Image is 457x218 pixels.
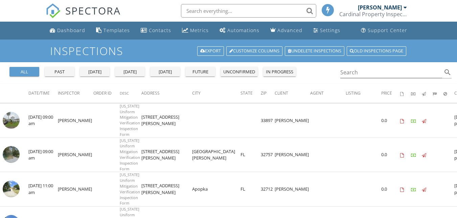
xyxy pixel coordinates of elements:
div: Settings [320,27,340,33]
a: Old inspections page [347,46,406,56]
a: Undelete inspections [285,46,344,56]
th: Agent: Not sorted. [310,84,346,103]
th: Address: Not sorted. [141,84,192,103]
div: future [188,69,212,75]
a: Templates [93,24,133,37]
img: streetview [3,146,20,163]
div: Support Center [368,27,407,33]
div: [DATE] [118,69,142,75]
button: unconfirmed [221,67,258,76]
img: The Best Home Inspection Software - Spectora [46,3,61,18]
th: Canceled: Not sorted. [443,84,454,103]
span: Inspector [58,90,79,96]
a: Customize Columns [226,46,282,56]
th: Client: Not sorted. [275,84,310,103]
h1: Inspections [50,45,407,57]
span: Price [381,90,392,96]
div: Templates [104,27,130,33]
div: [PERSON_NAME] [358,4,402,11]
span: Listing [346,90,361,96]
div: Metrics [190,27,209,33]
th: Submitted: Not sorted. [433,84,443,103]
input: Search [340,67,442,78]
td: [DATE] 09:00 am [28,103,58,138]
span: SPECTORA [65,3,121,18]
span: [US_STATE] Uniform Mitigation Verification Inspection Form [120,103,140,137]
span: [US_STATE] Uniform Mitigation Verification Inspection Form [120,172,140,205]
th: Agreements signed: Not sorted. [400,84,411,103]
div: all [12,69,37,75]
a: Support Center [358,24,410,37]
span: Desc [120,91,129,96]
span: State [241,90,253,96]
span: Agent [310,90,324,96]
div: Dashboard [57,27,85,33]
span: [US_STATE] Uniform Mitigation Verification Inspection Form [120,138,140,171]
a: Dashboard [47,24,88,37]
td: FL [241,172,261,207]
i: search [443,68,452,76]
a: Contacts [138,24,174,37]
td: Apopka [192,172,241,207]
td: [STREET_ADDRESS][PERSON_NAME] [141,138,192,172]
div: [DATE] [153,69,177,75]
div: unconfirmed [223,69,255,75]
input: Search everything... [181,4,316,18]
a: SPECTORA [46,9,121,23]
a: Metrics [179,24,211,37]
a: Automations (Basic) [217,24,262,37]
td: [PERSON_NAME] [58,103,93,138]
div: Advanced [277,27,302,33]
th: State: Not sorted. [241,84,261,103]
a: Advanced [268,24,305,37]
th: Date/Time: Not sorted. [28,84,58,103]
td: [PERSON_NAME] [58,138,93,172]
button: all [9,67,39,76]
th: Order ID: Not sorted. [93,84,120,103]
th: Desc: Not sorted. [120,84,141,103]
th: Listing: Not sorted. [346,84,381,103]
span: Client [275,90,288,96]
span: Address [141,90,160,96]
td: [PERSON_NAME] [275,138,310,172]
img: streetview [3,112,20,129]
th: Price: Not sorted. [381,84,400,103]
td: [GEOGRAPHIC_DATA][PERSON_NAME] [192,138,241,172]
span: Zip [261,90,267,96]
td: 33897 [261,103,275,138]
th: Paid: Not sorted. [411,84,422,103]
div: in progress [266,69,293,75]
span: City [192,90,201,96]
td: [PERSON_NAME] [58,172,93,207]
th: Published: Not sorted. [422,84,433,103]
span: Order ID [93,90,112,96]
img: streetview [3,180,20,197]
div: past [47,69,72,75]
button: in progress [263,67,296,76]
td: FL [241,138,261,172]
div: Automations [227,27,259,33]
a: Export [197,46,224,56]
td: 0.0 [381,172,400,207]
td: [DATE] 09:00 am [28,138,58,172]
a: Settings [311,24,343,37]
td: 32712 [261,172,275,207]
th: Zip: Not sorted. [261,84,275,103]
button: [DATE] [80,67,110,76]
td: [STREET_ADDRESS][PERSON_NAME] [141,172,192,207]
button: [DATE] [115,67,145,76]
td: [DATE] 11:00 am [28,172,58,207]
td: 0.0 [381,103,400,138]
div: [DATE] [83,69,107,75]
button: future [185,67,215,76]
div: Cardinal Property Inspection [339,11,407,18]
span: Date/Time [28,90,50,96]
th: Inspector: Not sorted. [58,84,93,103]
td: [STREET_ADDRESS][PERSON_NAME] [141,103,192,138]
td: [PERSON_NAME] [275,103,310,138]
button: past [45,67,74,76]
div: Contacts [149,27,171,33]
td: 32757 [261,138,275,172]
th: City: Not sorted. [192,84,241,103]
td: [PERSON_NAME] [275,172,310,207]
